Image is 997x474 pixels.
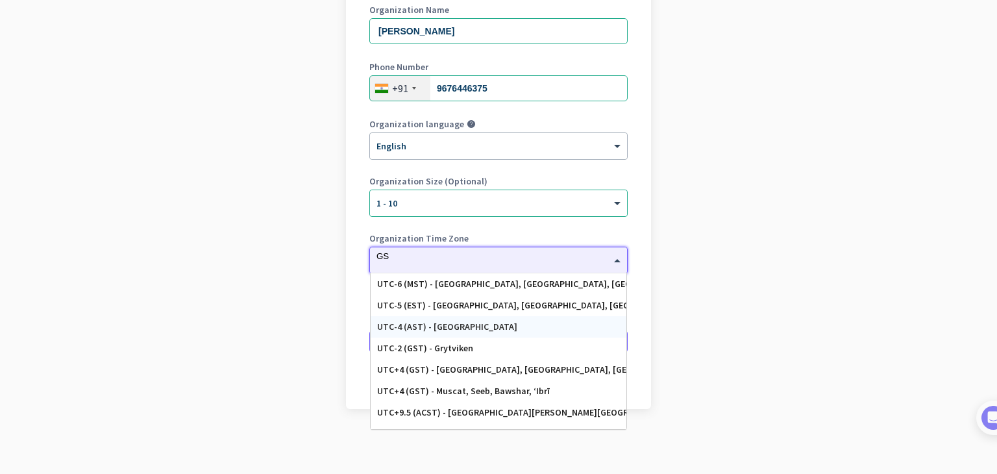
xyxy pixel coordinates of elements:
[467,119,476,129] i: help
[377,386,620,397] div: UTC+4 (GST) - Muscat, Seeb, Bawshar, ‘Ibrī
[369,234,628,243] label: Organization Time Zone
[392,82,408,95] div: +91
[369,18,628,44] input: What is the name of your organization?
[369,5,628,14] label: Organization Name
[369,377,628,386] div: Go back
[369,75,628,101] input: 74104 10123
[369,119,464,129] label: Organization language
[377,300,620,311] div: UTC-5 (EST) - [GEOGRAPHIC_DATA], [GEOGRAPHIC_DATA], [GEOGRAPHIC_DATA], [GEOGRAPHIC_DATA]
[377,279,620,290] div: UTC-6 (MST) - [GEOGRAPHIC_DATA], [GEOGRAPHIC_DATA], [GEOGRAPHIC_DATA], [US_STATE][GEOGRAPHIC_DATA]
[369,62,628,71] label: Phone Number
[369,177,628,186] label: Organization Size (Optional)
[377,364,620,375] div: UTC+4 (GST) - [GEOGRAPHIC_DATA], [GEOGRAPHIC_DATA], [GEOGRAPHIC_DATA], [GEOGRAPHIC_DATA]
[369,330,628,353] button: Create Organization
[377,343,620,354] div: UTC-2 (GST) - Grytviken
[377,407,620,418] div: UTC+9.5 (ACST) - [GEOGRAPHIC_DATA][PERSON_NAME][GEOGRAPHIC_DATA], [PERSON_NAME]
[371,273,626,429] div: Options List
[377,321,620,332] div: UTC-4 (AST) - [GEOGRAPHIC_DATA]
[377,429,620,440] div: UTC+11 (NFT) - [GEOGRAPHIC_DATA]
